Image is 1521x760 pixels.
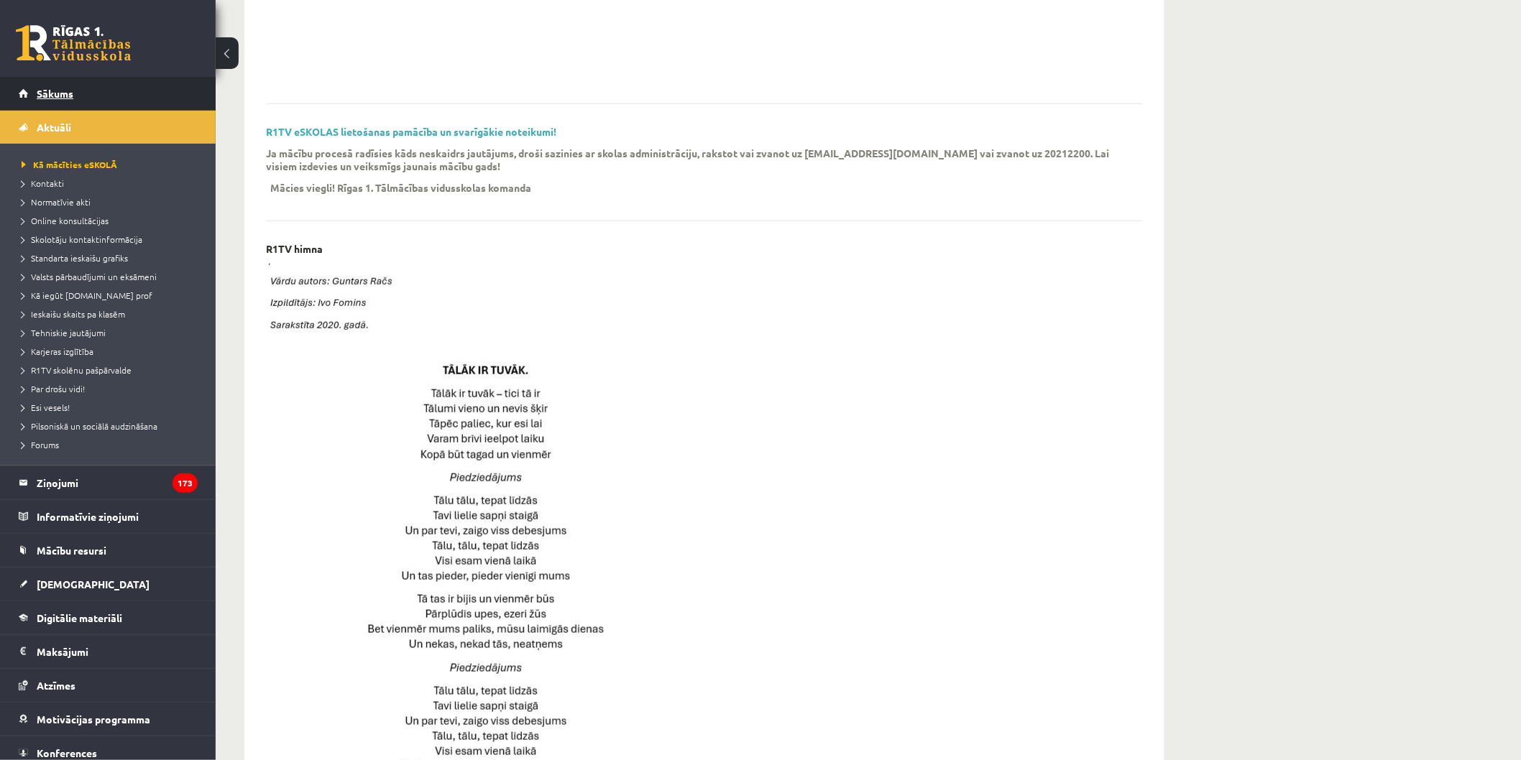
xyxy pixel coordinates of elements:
[266,243,323,255] p: R1TV himna
[22,233,142,245] span: Skolotāju kontaktinformācija
[19,500,198,533] a: Informatīvie ziņojumi
[22,271,157,282] span: Valsts pārbaudījumi un eksāmeni
[19,534,198,567] a: Mācību resursi
[37,544,106,557] span: Mācību resursi
[22,177,64,189] span: Kontakti
[22,439,59,450] span: Forums
[19,669,198,702] a: Atzīmes
[22,363,201,376] a: R1TV skolēnu pašpārvalde
[22,438,201,451] a: Forums
[37,466,198,499] legend: Ziņojumi
[16,25,131,61] a: Rīgas 1. Tālmācības vidusskola
[22,289,152,301] span: Kā iegūt [DOMAIN_NAME] prof
[22,345,201,358] a: Karjeras izglītība
[22,326,201,339] a: Tehniskie jautājumi
[22,195,201,208] a: Normatīvie akti
[19,635,198,668] a: Maksājumi
[22,383,85,394] span: Par drošu vidi!
[266,147,1121,172] p: Ja mācību procesā radīsies kāds neskaidrs jautājums, droši sazinies ar skolas administrāciju, rak...
[22,327,106,338] span: Tehniskie jautājumi
[22,401,201,414] a: Esi vesels!
[22,420,201,432] a: Pilsoniskā un sociālā audzināšana
[37,87,73,100] span: Sākums
[22,308,125,320] span: Ieskaišu skaits pa klasēm
[19,77,198,110] a: Sākums
[37,578,150,590] span: [DEMOGRAPHIC_DATA]
[19,601,198,634] a: Digitālie materiāli
[37,679,75,692] span: Atzīmes
[37,611,122,624] span: Digitālie materiāli
[19,703,198,736] a: Motivācijas programma
[22,233,201,246] a: Skolotāju kontaktinformācija
[37,121,71,134] span: Aktuāli
[22,214,201,227] a: Online konsultācijas
[22,382,201,395] a: Par drošu vidi!
[22,364,132,376] span: R1TV skolēnu pašpārvalde
[22,177,201,190] a: Kontakti
[37,635,198,668] legend: Maksājumi
[22,159,117,170] span: Kā mācīties eSKOLĀ
[37,713,150,726] span: Motivācijas programma
[22,307,201,320] a: Ieskaišu skaits pa klasēm
[37,500,198,533] legend: Informatīvie ziņojumi
[22,402,70,413] span: Esi vesels!
[22,289,201,302] a: Kā iegūt [DOMAIN_NAME] prof
[270,181,335,194] p: Mācies viegli!
[22,215,109,226] span: Online konsultācijas
[337,181,531,194] p: Rīgas 1. Tālmācības vidusskolas komanda
[22,196,91,208] span: Normatīvie akti
[22,270,201,283] a: Valsts pārbaudījumi un eksāmeni
[19,466,198,499] a: Ziņojumi173
[37,746,97,759] span: Konferences
[19,111,198,144] a: Aktuāli
[22,252,128,264] span: Standarta ieskaišu grafiks
[173,473,198,493] i: 173
[19,567,198,601] a: [DEMOGRAPHIC_DATA]
[22,251,201,264] a: Standarta ieskaišu grafiks
[22,158,201,171] a: Kā mācīties eSKOLĀ
[22,420,157,432] span: Pilsoniskā un sociālā audzināšana
[22,346,93,357] span: Karjeras izglītība
[266,125,556,138] a: R1TV eSKOLAS lietošanas pamācība un svarīgākie noteikumi!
